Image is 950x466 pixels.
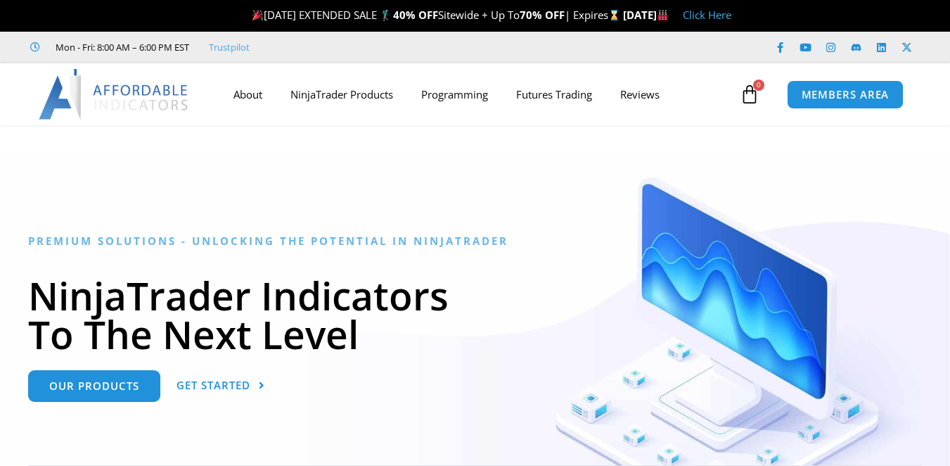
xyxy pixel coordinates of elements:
[393,8,438,22] strong: 40% OFF
[28,276,922,353] h1: NinjaTrader Indicators To The Next Level
[28,370,160,402] a: Our Products
[753,80,764,91] span: 0
[683,8,731,22] a: Click Here
[252,10,263,20] img: 🎉
[39,69,190,120] img: LogoAI | Affordable Indicators – NinjaTrader
[49,381,139,391] span: Our Products
[52,39,189,56] span: Mon - Fri: 8:00 AM – 6:00 PM EST
[520,8,565,22] strong: 70% OFF
[787,80,904,109] a: MEMBERS AREA
[176,370,265,402] a: Get Started
[219,78,736,111] nav: Menu
[719,74,781,115] a: 0
[209,39,250,56] a: Trustpilot
[623,8,669,22] strong: [DATE]
[176,380,250,391] span: Get Started
[606,78,674,111] a: Reviews
[802,89,890,100] span: MEMBERS AREA
[219,78,276,111] a: About
[407,78,502,111] a: Programming
[249,8,623,22] span: [DATE] EXTENDED SALE 🏌️‍♂️ Sitewide + Up To | Expires
[657,10,668,20] img: 🏭
[28,234,922,248] h6: Premium Solutions - Unlocking the Potential in NinjaTrader
[609,10,620,20] img: ⌛
[276,78,407,111] a: NinjaTrader Products
[502,78,606,111] a: Futures Trading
